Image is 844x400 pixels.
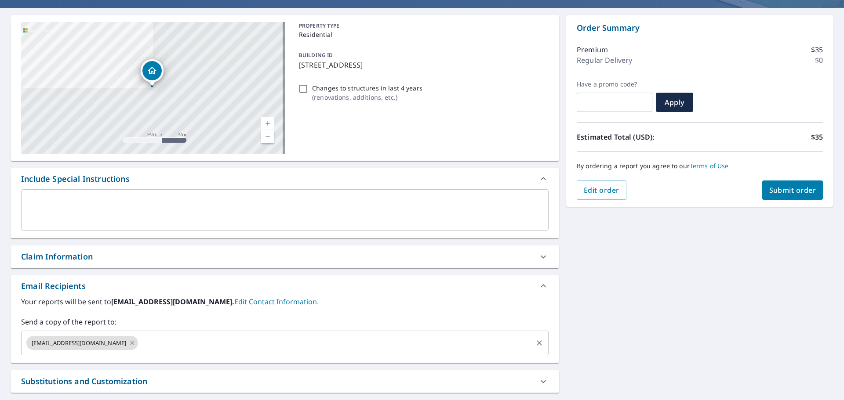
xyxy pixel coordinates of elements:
[11,275,559,296] div: Email Recipients
[533,337,546,349] button: Clear
[577,55,632,65] p: Regular Delivery
[21,251,93,263] div: Claim Information
[690,162,729,170] a: Terms of Use
[11,370,559,393] div: Substitutions and Customization
[815,55,823,65] p: $0
[21,375,147,387] div: Substitutions and Customization
[577,132,700,142] p: Estimated Total (USD):
[811,132,823,142] p: $35
[21,173,130,185] div: Include Special Instructions
[26,336,138,350] div: [EMAIL_ADDRESS][DOMAIN_NAME]
[577,162,823,170] p: By ordering a report you agree to our
[762,180,823,200] button: Submit order
[141,59,164,86] div: Dropped pin, building 1, Residential property, 10468 Center Rd Fenton, MI 48430
[21,296,549,307] label: Your reports will be sent to
[663,97,686,107] span: Apply
[21,280,86,292] div: Email Recipients
[299,22,545,30] p: PROPERTY TYPE
[577,80,652,88] label: Have a promo code?
[261,130,274,143] a: Current Level 17, Zoom Out
[299,30,545,39] p: Residential
[577,44,608,55] p: Premium
[11,168,559,189] div: Include Special Instructions
[261,117,274,130] a: Current Level 17, Zoom In
[312,93,422,102] p: ( renovations, additions, etc. )
[11,245,559,268] div: Claim Information
[577,180,626,200] button: Edit order
[299,60,545,70] p: [STREET_ADDRESS]
[811,44,823,55] p: $35
[769,185,816,195] span: Submit order
[584,185,619,195] span: Edit order
[111,297,234,306] b: [EMAIL_ADDRESS][DOMAIN_NAME].
[299,51,333,59] p: BUILDING ID
[656,93,693,112] button: Apply
[577,22,823,34] p: Order Summary
[21,317,549,327] label: Send a copy of the report to:
[26,339,131,347] span: [EMAIL_ADDRESS][DOMAIN_NAME]
[312,83,422,93] p: Changes to structures in last 4 years
[234,297,319,306] a: EditContactInfo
